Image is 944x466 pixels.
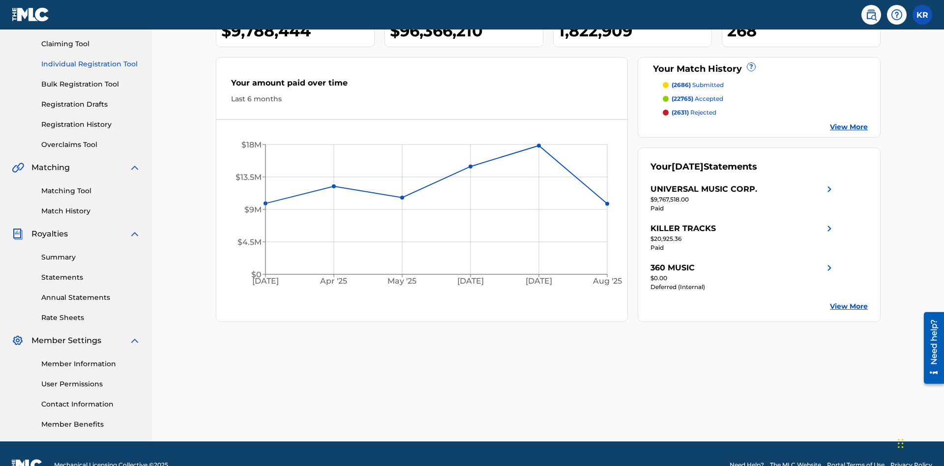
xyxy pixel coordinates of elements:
img: expand [129,335,141,347]
tspan: May '25 [388,277,417,286]
tspan: [DATE] [252,277,279,286]
img: Member Settings [12,335,24,347]
a: Public Search [861,5,881,25]
a: Overclaims Tool [41,140,141,150]
a: Member Benefits [41,419,141,430]
a: Matching Tool [41,186,141,196]
a: UNIVERSAL MUSIC CORP.right chevron icon$9,767,518.00Paid [650,183,835,213]
span: (2686) [672,81,691,88]
tspan: $18M [241,140,262,149]
div: 360 MUSIC [650,262,695,274]
a: Registration Drafts [41,99,141,110]
span: Matching [31,162,70,174]
img: MLC Logo [12,7,50,22]
a: Statements [41,272,141,283]
a: 360 MUSICright chevron icon$0.00Deferred (Internal) [650,262,835,291]
span: [DATE] [672,161,704,172]
div: Your amount paid over time [231,77,613,94]
div: Help [887,5,907,25]
tspan: $0 [251,270,262,279]
div: $0.00 [650,274,835,283]
img: expand [129,162,141,174]
a: Match History [41,206,141,216]
div: Your Statements [650,160,757,174]
a: Summary [41,252,141,262]
p: submitted [672,81,724,89]
img: expand [129,228,141,240]
a: User Permissions [41,379,141,389]
span: Member Settings [31,335,101,347]
span: ? [747,63,755,71]
img: Matching [12,162,24,174]
a: Rate Sheets [41,313,141,323]
div: UNIVERSAL MUSIC CORP. [650,183,757,195]
a: Bulk Registration Tool [41,79,141,89]
tspan: $9M [244,205,262,214]
a: (22765) accepted [663,94,868,103]
img: right chevron icon [824,183,835,195]
tspan: Apr '25 [320,277,348,286]
p: rejected [672,108,716,117]
a: Member Information [41,359,141,369]
span: (22765) [672,95,693,102]
div: $9,788,444 [221,20,374,42]
div: Last 6 months [231,94,613,104]
tspan: $4.5M [237,237,262,247]
div: $96,366,210 [390,20,543,42]
tspan: Aug '25 [592,277,622,286]
p: accepted [672,94,723,103]
img: right chevron icon [824,262,835,274]
a: (2631) rejected [663,108,868,117]
div: Paid [650,204,835,213]
div: $9,767,518.00 [650,195,835,204]
div: Deferred (Internal) [650,283,835,291]
div: $20,925.36 [650,234,835,243]
div: 268 [727,20,880,42]
a: Registration History [41,119,141,130]
a: (2686) submitted [663,81,868,89]
a: Individual Registration Tool [41,59,141,69]
iframe: Chat Widget [895,419,944,466]
iframe: Resource Center [916,308,944,389]
span: Royalties [31,228,68,240]
div: User Menu [913,5,932,25]
img: search [865,9,877,21]
a: Annual Statements [41,292,141,303]
img: right chevron icon [824,223,835,234]
a: Claiming Tool [41,39,141,49]
span: (2631) [672,109,689,116]
a: Contact Information [41,399,141,409]
tspan: $13.5M [236,173,262,182]
div: Your Match History [650,62,868,76]
a: KILLER TRACKSright chevron icon$20,925.36Paid [650,223,835,252]
a: View More [830,122,868,132]
tspan: [DATE] [526,277,552,286]
a: View More [830,301,868,312]
img: help [891,9,903,21]
div: 1,822,909 [559,20,711,42]
div: Paid [650,243,835,252]
div: Drag [898,429,904,458]
div: KILLER TRACKS [650,223,716,234]
tspan: [DATE] [457,277,484,286]
img: Royalties [12,228,24,240]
